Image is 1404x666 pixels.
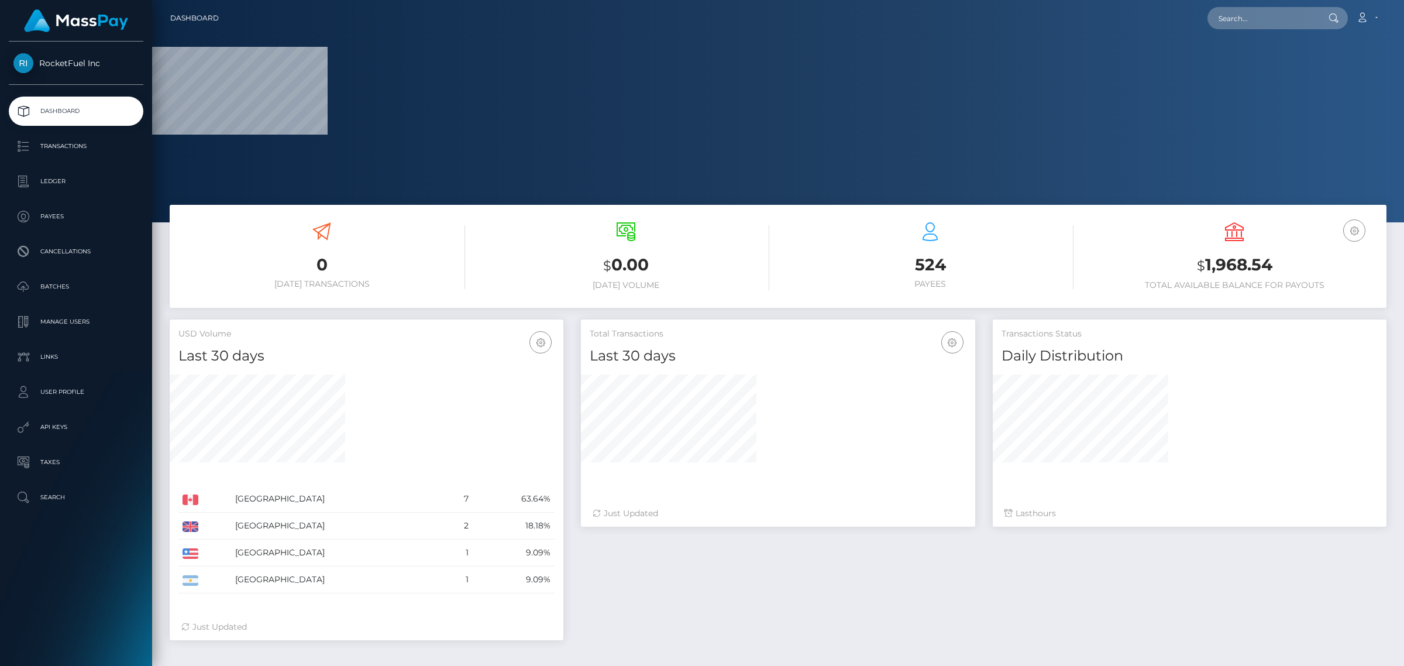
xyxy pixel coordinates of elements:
h6: Payees [787,279,1073,289]
td: 7 [445,486,473,513]
input: Search... [1207,7,1317,29]
a: Manage Users [9,307,143,337]
a: Dashboard [9,97,143,126]
h6: [DATE] Transactions [178,279,465,289]
img: US.png [183,548,198,559]
p: User Profile [13,383,139,401]
img: AR.png [183,575,198,586]
h3: 1,968.54 [1091,253,1378,277]
p: Search [13,489,139,506]
h3: 524 [787,253,1073,276]
h6: [DATE] Volume [483,280,769,290]
a: Payees [9,202,143,231]
td: 9.09% [473,540,555,567]
img: CA.png [183,495,198,505]
p: Cancellations [13,243,139,260]
a: Taxes [9,448,143,477]
a: Dashboard [170,6,219,30]
td: [GEOGRAPHIC_DATA] [231,486,445,513]
td: 9.09% [473,567,555,593]
span: RocketFuel Inc [9,58,143,68]
img: GB.png [183,521,198,532]
small: $ [603,258,611,274]
img: RocketFuel Inc [13,53,33,73]
div: Just Updated [181,621,552,633]
p: Ledger [13,173,139,190]
img: MassPay Logo [24,9,128,32]
a: API Keys [9,413,143,442]
p: Manage Users [13,313,139,331]
td: 18.18% [473,513,555,540]
td: 1 [445,567,473,593]
p: Batches [13,278,139,296]
h3: 0.00 [483,253,769,277]
div: Last hours [1004,507,1375,520]
p: Transactions [13,138,139,155]
a: Ledger [9,167,143,196]
td: [GEOGRAPHIC_DATA] [231,513,445,540]
h3: 0 [178,253,465,276]
a: Batches [9,272,143,301]
a: Links [9,342,143,372]
h4: Last 30 days [590,346,966,366]
p: Links [13,348,139,366]
h4: Daily Distribution [1002,346,1378,366]
p: Dashboard [13,102,139,120]
a: Transactions [9,132,143,161]
a: User Profile [9,377,143,407]
h6: Total Available Balance for Payouts [1091,280,1378,290]
p: Taxes [13,454,139,471]
div: Just Updated [593,507,963,520]
td: [GEOGRAPHIC_DATA] [231,567,445,593]
small: $ [1197,258,1205,274]
h5: USD Volume [178,328,555,340]
h5: Total Transactions [590,328,966,340]
td: 2 [445,513,473,540]
td: 1 [445,540,473,567]
h5: Transactions Status [1002,328,1378,340]
td: 63.64% [473,486,555,513]
td: [GEOGRAPHIC_DATA] [231,540,445,567]
p: API Keys [13,418,139,436]
a: Cancellations [9,237,143,266]
p: Payees [13,208,139,225]
h4: Last 30 days [178,346,555,366]
a: Search [9,483,143,512]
